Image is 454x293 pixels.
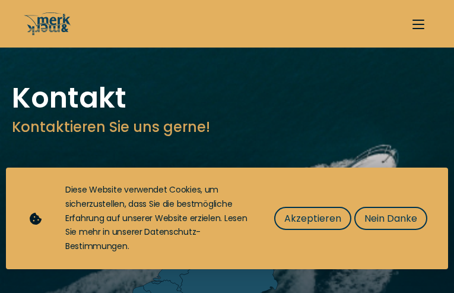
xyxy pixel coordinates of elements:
[354,207,427,230] button: Nein Danke
[274,207,351,230] button: Akzeptieren
[364,211,417,226] span: Nein Danke
[284,211,341,226] span: Akzeptieren
[12,116,442,138] h3: Kontaktieren Sie uns gerne!
[12,83,442,113] h1: Kontakt
[65,183,250,254] div: Diese Website verwendet Cookies, um sicherzustellen, dass Sie die bestmögliche Erfahrung auf unse...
